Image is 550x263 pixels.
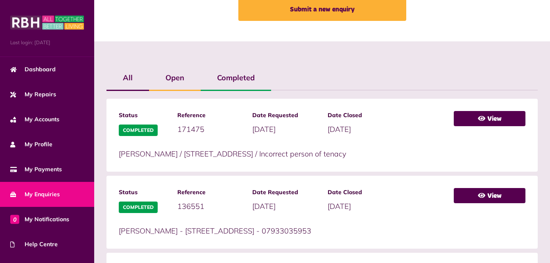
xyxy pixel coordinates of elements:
p: [PERSON_NAME] / [STREET_ADDRESS] / Incorrect person of tenacy [119,148,446,159]
p: [PERSON_NAME] - [STREET_ADDRESS] - 07933035953 [119,225,446,236]
span: [DATE] [328,202,351,211]
span: 171475 [177,125,204,134]
span: Status [119,188,169,197]
a: View [454,188,525,203]
span: [DATE] [252,125,276,134]
span: My Repairs [10,90,56,99]
span: My Profile [10,140,52,149]
span: Date Requested [252,111,319,120]
span: [DATE] [252,202,276,211]
span: Status [119,111,169,120]
span: Date Closed [328,188,395,197]
span: My Accounts [10,115,59,124]
span: 0 [10,215,19,224]
span: Reference [177,111,244,120]
span: Date Closed [328,111,395,120]
span: Reference [177,188,244,197]
span: My Enquiries [10,190,60,199]
span: Last login: [DATE] [10,39,84,46]
a: View [454,111,525,126]
span: [DATE] [328,125,351,134]
span: Dashboard [10,65,56,74]
span: 136551 [177,202,204,211]
span: My Notifications [10,215,69,224]
label: Completed [201,66,271,90]
span: Completed [119,202,158,213]
span: My Payments [10,165,62,174]
span: Date Requested [252,188,319,197]
span: Completed [119,125,158,136]
span: Help Centre [10,240,58,249]
label: All [106,66,149,90]
label: Open [149,66,201,90]
img: MyRBH [10,14,84,31]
